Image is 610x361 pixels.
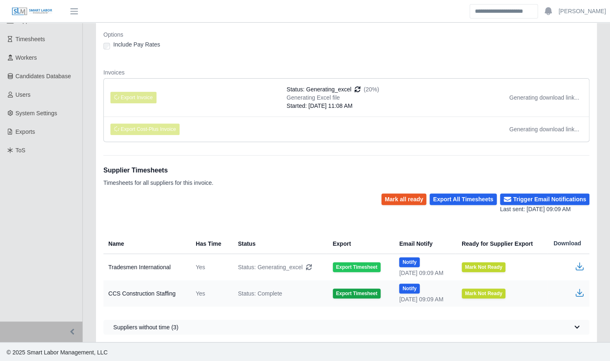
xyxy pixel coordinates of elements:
[16,110,57,116] span: System Settings
[231,233,326,254] th: Status
[103,165,213,175] h1: Supplier Timesheets
[103,280,189,307] td: CCS Construction Staffing
[287,85,351,93] span: Status: Generating_excel
[364,85,379,93] span: (20%)
[470,4,538,19] input: Search
[103,68,589,77] dt: Invoices
[399,257,420,267] button: Notify
[16,147,26,154] span: ToS
[462,289,506,298] button: Mark Not Ready
[500,193,589,205] button: Trigger Email Notifications
[333,262,381,272] button: Export Timesheet
[7,349,108,356] span: © 2025 Smart Labor Management, LLC
[399,269,449,277] div: [DATE] 09:09 AM
[189,254,231,281] td: Yes
[103,320,589,335] button: Suppliers without time (3)
[110,123,180,135] button: Export Cost-Plus Invoice
[287,93,379,102] div: Generating Excel file
[16,73,71,79] span: Candidates Database
[326,233,393,254] th: Export
[103,179,213,187] p: Timesheets for all suppliers for this invoice.
[189,280,231,307] td: Yes
[238,263,303,271] span: Status: Generating_excel
[462,262,506,272] button: Mark Not Ready
[16,54,37,61] span: Workers
[455,233,547,254] th: Ready for Supplier Export
[559,7,606,16] a: [PERSON_NAME]
[12,7,53,16] img: SLM Logo
[16,91,31,98] span: Users
[103,30,589,39] dt: Options
[113,40,160,49] label: Include Pay Rates
[547,233,589,254] th: Download
[393,233,455,254] th: Email Notify
[103,233,189,254] th: Name
[16,36,45,42] span: Timesheets
[500,205,589,214] div: Last sent: [DATE] 09:09 AM
[113,323,178,331] span: Suppliers without time (3)
[16,128,35,135] span: Exports
[189,233,231,254] th: Has Time
[333,289,381,298] button: Export Timesheet
[399,295,449,303] div: [DATE] 09:09 AM
[103,254,189,281] td: Tradesmen International
[110,92,157,103] button: Export Invoice
[287,102,379,110] div: Started: [DATE] 11:08 AM
[399,284,420,293] button: Notify
[238,289,282,298] span: Status: Complete
[430,193,496,205] button: Export All Timesheets
[509,93,579,102] div: Generating download link...
[509,125,579,133] div: Generating download link...
[381,193,426,205] button: Mark all ready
